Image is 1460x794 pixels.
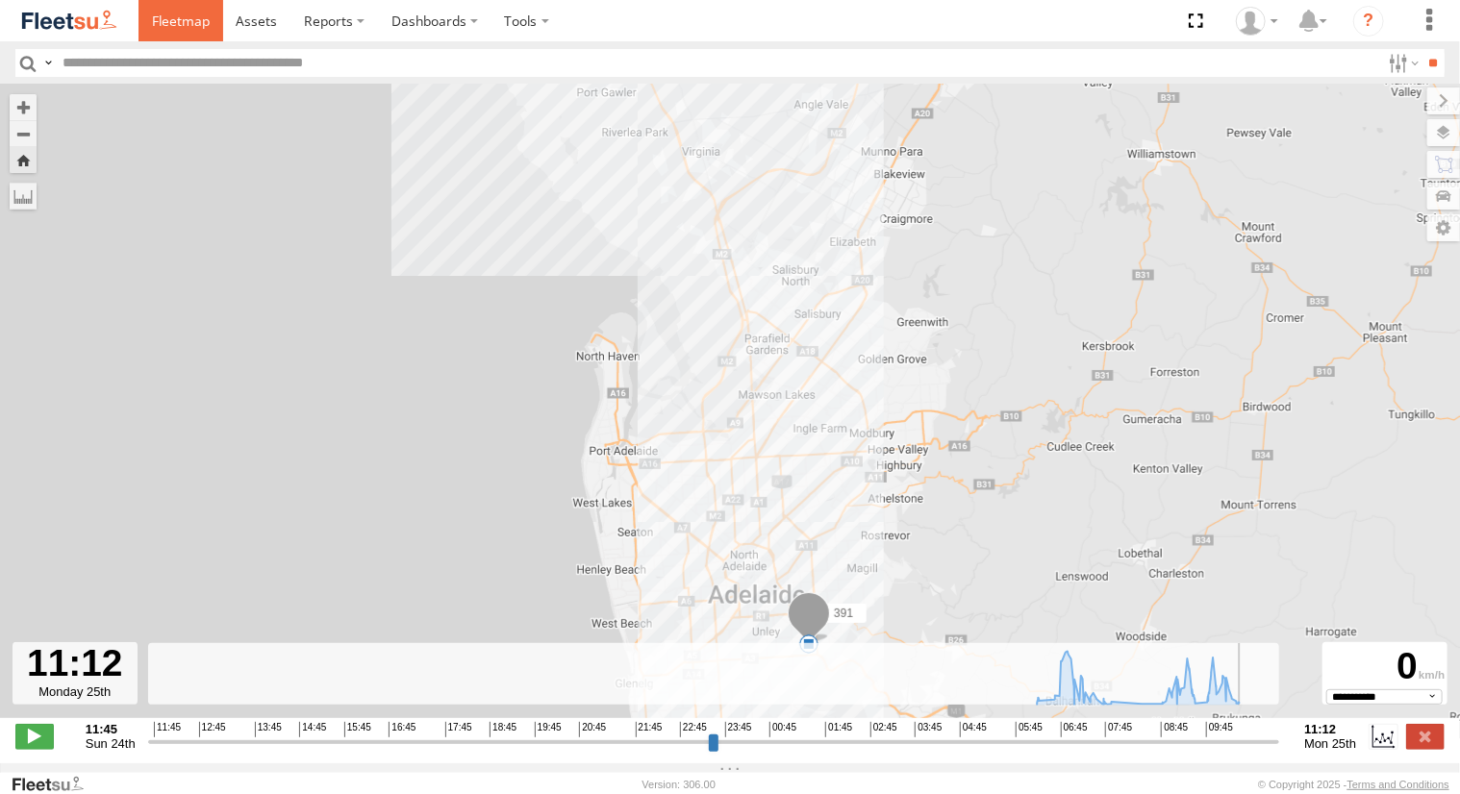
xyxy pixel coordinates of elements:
[255,722,282,737] span: 13:45
[1161,722,1188,737] span: 08:45
[680,722,707,737] span: 22:45
[1229,7,1285,36] div: Kellie Roberts
[389,722,415,737] span: 16:45
[86,736,136,751] span: Sun 24th Aug 2025
[11,775,99,794] a: Visit our Website
[1353,6,1384,37] i: ?
[1105,722,1132,737] span: 07:45
[1061,722,1088,737] span: 06:45
[10,120,37,147] button: Zoom out
[725,722,752,737] span: 23:45
[445,722,472,737] span: 17:45
[10,183,37,210] label: Measure
[1347,779,1449,790] a: Terms and Conditions
[10,147,37,173] button: Zoom Home
[490,722,516,737] span: 18:45
[642,779,716,790] div: Version: 306.00
[40,49,56,77] label: Search Query
[1406,724,1445,749] label: Close
[960,722,987,737] span: 04:45
[15,724,54,749] label: Play/Stop
[870,722,897,737] span: 02:45
[1381,49,1422,77] label: Search Filter Options
[86,722,136,736] strong: 11:45
[1206,722,1233,737] span: 09:45
[915,722,942,737] span: 03:45
[1325,645,1445,689] div: 0
[154,722,181,737] span: 11:45
[1427,214,1460,241] label: Map Settings
[1016,722,1043,737] span: 05:45
[19,8,119,34] img: fleetsu-logo-horizontal.svg
[636,722,663,737] span: 21:45
[1258,779,1449,790] div: © Copyright 2025 -
[299,722,326,737] span: 14:45
[579,722,606,737] span: 20:45
[199,722,226,737] span: 12:45
[825,722,852,737] span: 01:45
[535,722,562,737] span: 19:45
[834,607,853,620] span: 391
[10,94,37,120] button: Zoom in
[1304,722,1356,736] strong: 11:12
[1304,736,1356,751] span: Mon 25th Aug 2025
[344,722,371,737] span: 15:45
[769,722,796,737] span: 00:45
